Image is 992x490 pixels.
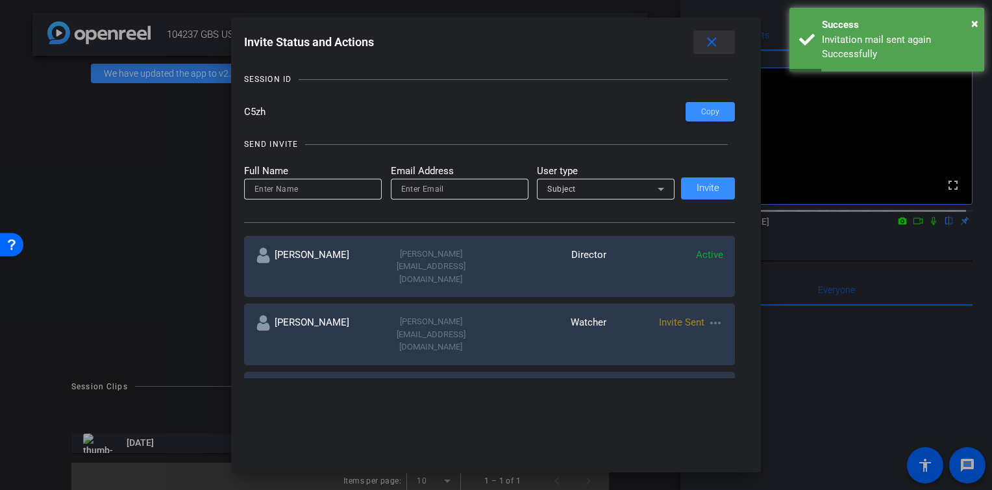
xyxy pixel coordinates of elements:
[659,316,704,328] span: Invite Sent
[244,138,736,151] openreel-title-line: SEND INVITE
[373,315,490,354] div: [PERSON_NAME][EMAIL_ADDRESS][DOMAIN_NAME]
[244,31,736,54] div: Invite Status and Actions
[244,73,736,86] openreel-title-line: SESSION ID
[708,315,723,331] mat-icon: more_horiz
[686,102,735,122] button: Copy
[704,34,720,51] mat-icon: close
[822,18,974,32] div: Success
[244,138,298,151] div: SEND INVITE
[696,249,723,261] span: Active
[971,14,978,33] button: Close
[391,164,528,179] mat-label: Email Address
[971,16,978,31] span: ×
[256,248,373,286] div: [PERSON_NAME]
[256,315,373,354] div: [PERSON_NAME]
[244,164,382,179] mat-label: Full Name
[373,248,490,286] div: [PERSON_NAME][EMAIL_ADDRESS][DOMAIN_NAME]
[490,315,606,354] div: Watcher
[244,73,291,86] div: SESSION ID
[822,32,974,62] div: Invitation mail sent again Successfully
[547,185,576,194] span: Subject
[401,181,518,197] input: Enter Email
[254,181,371,197] input: Enter Name
[490,248,606,286] div: Director
[701,107,719,117] span: Copy
[537,164,675,179] mat-label: User type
